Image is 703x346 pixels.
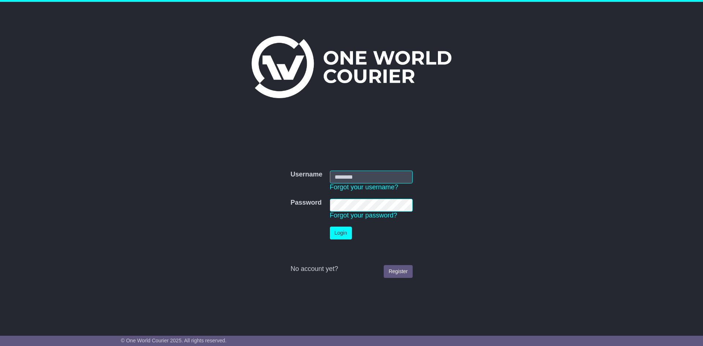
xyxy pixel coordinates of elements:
a: Forgot your password? [330,212,397,219]
button: Login [330,227,352,239]
a: Register [384,265,412,278]
span: © One World Courier 2025. All rights reserved. [121,338,227,343]
label: Username [290,171,322,179]
label: Password [290,199,321,207]
div: No account yet? [290,265,412,273]
a: Forgot your username? [330,183,398,191]
img: One World [252,36,451,98]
